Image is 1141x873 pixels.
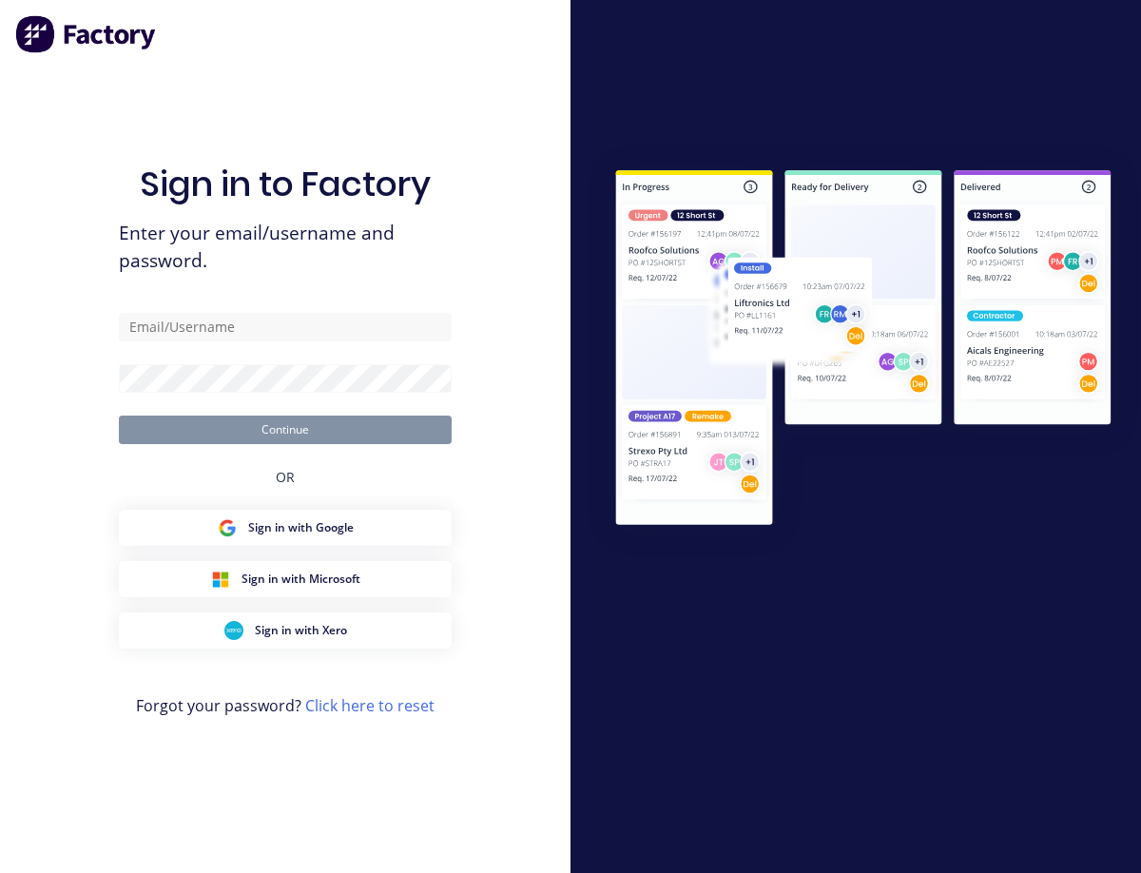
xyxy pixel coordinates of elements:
[255,622,347,639] span: Sign in with Xero
[218,518,237,537] img: Google Sign in
[276,444,295,510] div: OR
[119,313,452,341] input: Email/Username
[140,164,431,204] h1: Sign in to Factory
[119,612,452,649] button: Xero Sign inSign in with Xero
[305,695,435,716] a: Click here to reset
[248,519,354,536] span: Sign in with Google
[224,621,243,640] img: Xero Sign in
[119,510,452,546] button: Google Sign inSign in with Google
[119,561,452,597] button: Microsoft Sign inSign in with Microsoft
[119,220,452,275] span: Enter your email/username and password.
[211,570,230,589] img: Microsoft Sign in
[586,143,1141,557] img: Sign in
[242,571,360,588] span: Sign in with Microsoft
[15,15,158,53] img: Factory
[136,694,435,717] span: Forgot your password?
[119,416,452,444] button: Continue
